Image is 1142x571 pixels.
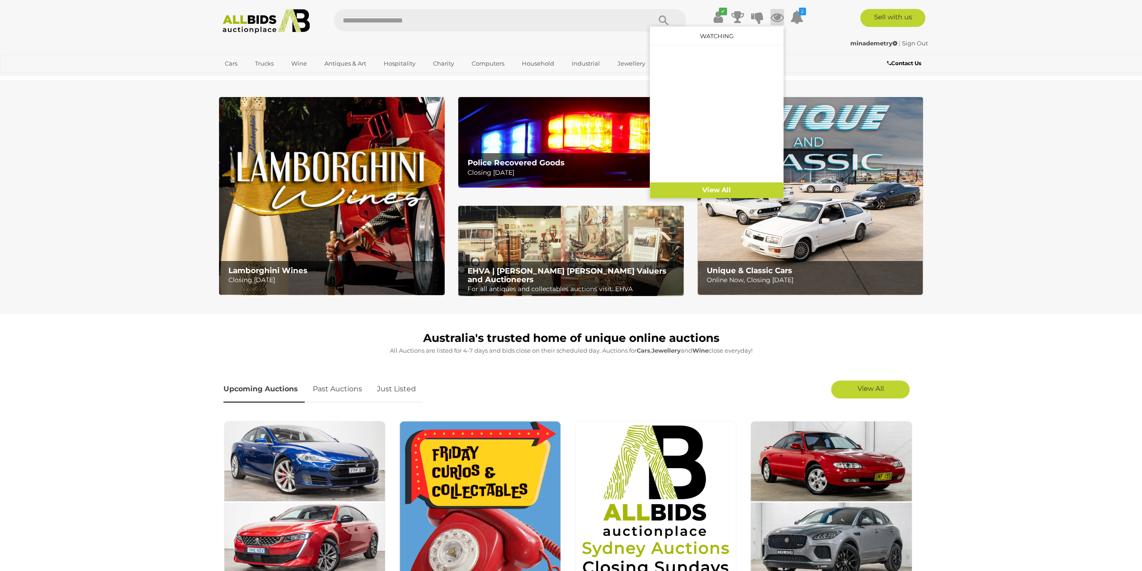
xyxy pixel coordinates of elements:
[378,56,421,71] a: Hospitality
[719,8,727,15] i: ✔
[650,182,783,198] a: View All
[228,274,439,286] p: Closing [DATE]
[707,266,792,275] b: Unique & Classic Cars
[899,40,901,47] span: |
[285,56,313,71] a: Wine
[700,32,733,40] a: Watching
[887,60,921,66] b: Contact Us
[637,347,650,354] strong: Cars
[860,9,925,27] a: Sell with us
[652,347,681,354] strong: Jewellery
[219,56,243,71] a: Cars
[697,97,923,295] img: Unique & Classic Cars
[219,71,294,86] a: [GEOGRAPHIC_DATA]
[790,9,804,25] a: 2
[427,56,460,71] a: Charity
[697,97,923,295] a: Unique & Classic Cars Unique & Classic Cars Online Now, Closing [DATE]
[516,56,560,71] a: Household
[370,376,423,403] a: Just Listed
[218,9,315,34] img: Allbids.com.au
[692,347,709,354] strong: Wine
[468,283,679,295] p: For all antiques and collectables auctions visit: EHVA
[711,9,725,25] a: ✔
[850,40,897,47] strong: minademetry
[219,97,445,295] img: Lamborghini Wines
[458,97,684,187] a: Police Recovered Goods Police Recovered Goods Closing [DATE]
[612,56,651,71] a: Jewellery
[458,206,684,297] img: EHVA | Evans Hastings Valuers and Auctioneers
[902,40,928,47] a: Sign Out
[887,58,923,68] a: Contact Us
[319,56,372,71] a: Antiques & Art
[458,97,684,187] img: Police Recovered Goods
[468,266,666,284] b: EHVA | [PERSON_NAME] [PERSON_NAME] Valuers and Auctioneers
[707,274,918,286] p: Online Now, Closing [DATE]
[857,384,884,393] span: View All
[458,206,684,297] a: EHVA | Evans Hastings Valuers and Auctioneers EHVA | [PERSON_NAME] [PERSON_NAME] Valuers and Auct...
[468,167,679,178] p: Closing [DATE]
[799,8,806,15] i: 2
[249,56,280,71] a: Trucks
[306,376,369,403] a: Past Auctions
[850,40,899,47] a: minademetry
[466,56,510,71] a: Computers
[219,97,445,295] a: Lamborghini Wines Lamborghini Wines Closing [DATE]
[223,345,919,356] p: All Auctions are listed for 4-7 days and bids close on their scheduled day. Auctions for , and cl...
[566,56,606,71] a: Industrial
[223,332,919,345] h1: Australia's trusted home of unique online auctions
[641,9,686,31] button: Search
[468,158,564,167] b: Police Recovered Goods
[228,266,307,275] b: Lamborghini Wines
[831,381,910,398] a: View All
[223,376,305,403] a: Upcoming Auctions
